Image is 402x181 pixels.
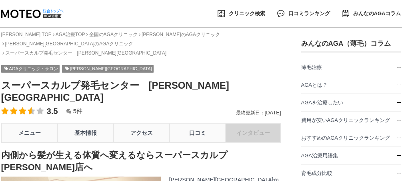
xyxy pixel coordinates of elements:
img: AGA クリニック検索 [218,10,225,17]
a: [PERSON_NAME][GEOGRAPHIC_DATA]のAGAクリニック [5,41,134,47]
a: AGAとは？ [301,76,401,94]
span: 5件 [73,108,82,114]
li: スーパースカルプ発毛センター [PERSON_NAME][GEOGRAPHIC_DATA] [2,49,167,57]
a: インタビュー [225,123,281,143]
span: 3.5 [47,107,58,116]
img: MOTEO AGA [1,10,62,18]
a: みんなのAGAコラム [342,8,401,19]
img: logo [42,9,64,13]
a: クリニック検索 [218,8,265,19]
span: クリニック検索 [229,11,265,16]
a: メニュー [1,123,57,143]
span: おすすめのAGAクリニックランキング [301,135,390,141]
h3: みんなのAGA（薄毛）コラム [301,39,401,48]
a: AGAを治療したい [301,94,401,111]
span: 育毛成分比較 [301,170,332,176]
a: AGA治療用語集 [301,147,401,164]
img: AGA 口コミランキング [277,10,284,17]
a: 口コミ [169,123,225,143]
h1: スーパースカルプ発毛センター [PERSON_NAME][GEOGRAPHIC_DATA] [1,79,281,103]
div: [DATE] [236,110,281,116]
a: おすすめのAGAクリニックランキング [301,129,401,146]
a: AGAクリニック・サロン [1,65,60,73]
span: 口コミランキング [288,11,330,16]
a: AGA治療TOP [56,32,85,37]
a: 全国のAGAクリニック [89,32,138,37]
h2: 内側から髪が生える体質へ変えるならスーパースカルプ[PERSON_NAME]店へ [1,149,281,173]
a: 基本情報 [57,123,113,143]
a: [PERSON_NAME] TOP [1,32,52,37]
span: 最終更新日： [236,110,265,116]
span: 費用が安いAGAクリニックランキング [301,117,390,123]
a: 薄毛治療 [301,59,401,76]
span: AGAを治療したい [301,100,343,106]
span: AGA治療用語集 [301,153,338,159]
a: [PERSON_NAME][GEOGRAPHIC_DATA] [62,65,154,73]
a: アクセス [113,123,169,143]
span: みんなのAGAコラム [353,11,401,16]
span: AGAとは？ [301,82,328,88]
a: 費用が安いAGAクリニックランキング [301,112,401,129]
span: 薄毛治療 [301,64,322,70]
a: [PERSON_NAME]のAGAクリニック [142,32,220,37]
a: 口コミランキング [277,8,330,18]
img: みんなのAGAコラム [342,10,349,17]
